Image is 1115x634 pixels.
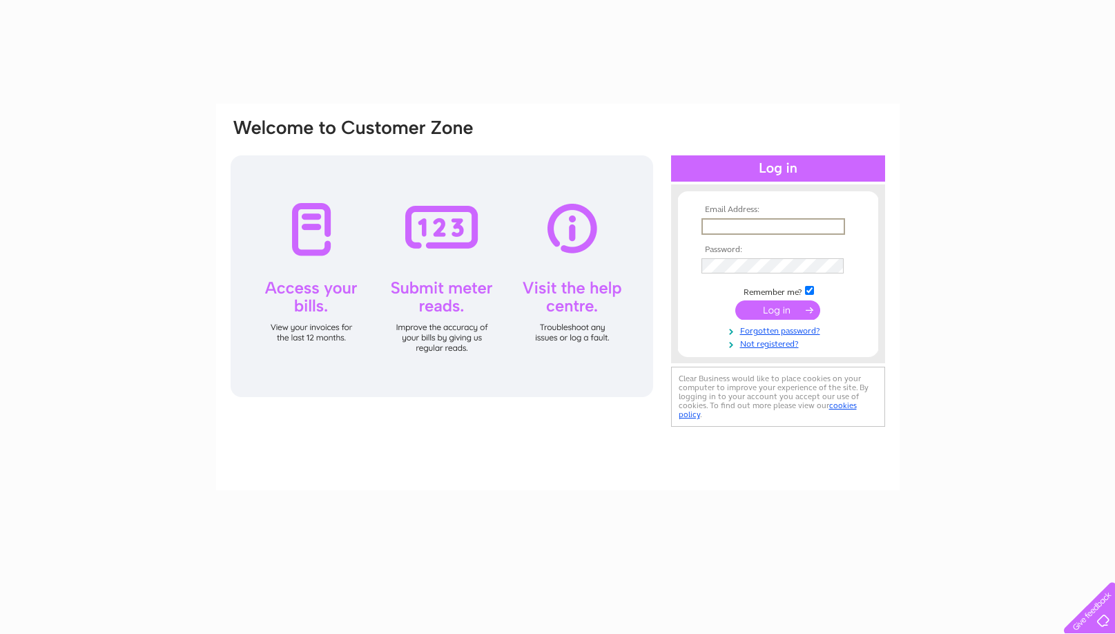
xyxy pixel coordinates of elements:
[679,401,857,419] a: cookies policy
[735,300,820,320] input: Submit
[701,323,858,336] a: Forgotten password?
[671,367,885,427] div: Clear Business would like to place cookies on your computer to improve your experience of the sit...
[698,205,858,215] th: Email Address:
[701,336,858,349] a: Not registered?
[698,245,858,255] th: Password:
[698,284,858,298] td: Remember me?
